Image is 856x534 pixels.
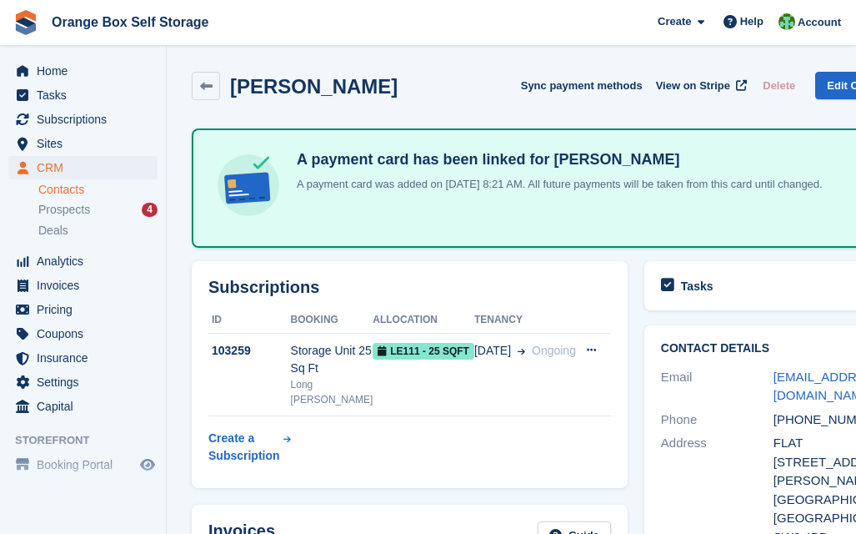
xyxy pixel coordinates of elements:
[37,249,137,273] span: Analytics
[37,395,137,418] span: Capital
[142,203,158,217] div: 4
[37,298,137,321] span: Pricing
[8,156,158,179] a: menu
[656,78,730,94] span: View on Stripe
[290,150,823,169] h4: A payment card has been linked for [PERSON_NAME]
[532,344,576,357] span: Ongoing
[8,83,158,107] a: menu
[8,346,158,370] a: menu
[8,249,158,273] a: menu
[8,132,158,155] a: menu
[8,298,158,321] a: menu
[37,453,137,476] span: Booking Portal
[291,342,373,377] div: Storage Unit 25 Sq Ft
[474,307,576,334] th: Tenancy
[37,108,137,131] span: Subscriptions
[45,8,216,36] a: Orange Box Self Storage
[8,59,158,83] a: menu
[13,10,38,35] img: stora-icon-8386f47178a22dfd0bd8f6a31ec36ba5ce8667c1dd55bd0f319d3a0aa187defe.svg
[778,13,795,30] img: Binder Bhardwaj
[37,59,137,83] span: Home
[798,14,841,31] span: Account
[649,72,750,99] a: View on Stripe
[291,307,373,334] th: Booking
[15,432,166,449] span: Storefront
[208,423,291,471] a: Create a Subscription
[37,274,137,297] span: Invoices
[8,108,158,131] a: menu
[37,156,137,179] span: CRM
[37,370,137,394] span: Settings
[290,176,823,193] p: A payment card was added on [DATE] 8:21 AM. All future payments will be taken from this card unti...
[37,132,137,155] span: Sites
[661,411,773,430] div: Phone
[756,72,802,99] button: Delete
[213,150,283,220] img: card-linked-ebf98d0992dc2aeb22e95c0e3c79077019eb2392cfd83c6a337811c24bc77127.svg
[521,72,643,99] button: Sync payment methods
[373,307,474,334] th: Allocation
[38,182,158,198] a: Contacts
[8,453,158,476] a: menu
[658,13,691,30] span: Create
[681,279,713,294] h2: Tasks
[37,346,137,370] span: Insurance
[230,75,398,98] h2: [PERSON_NAME]
[661,368,773,406] div: Email
[474,342,511,360] span: [DATE]
[38,222,158,239] a: Deals
[208,342,291,360] div: 103259
[373,343,474,360] span: LE111 - 25 SQFT
[38,201,158,219] a: Prospects 4
[8,322,158,345] a: menu
[8,395,158,418] a: menu
[37,322,137,345] span: Coupons
[38,202,90,218] span: Prospects
[208,430,280,465] div: Create a Subscription
[8,274,158,297] a: menu
[37,83,137,107] span: Tasks
[208,307,291,334] th: ID
[740,13,763,30] span: Help
[8,370,158,394] a: menu
[291,377,373,407] div: Long [PERSON_NAME]
[38,223,68,239] span: Deals
[138,455,158,475] a: Preview store
[208,278,611,297] h2: Subscriptions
